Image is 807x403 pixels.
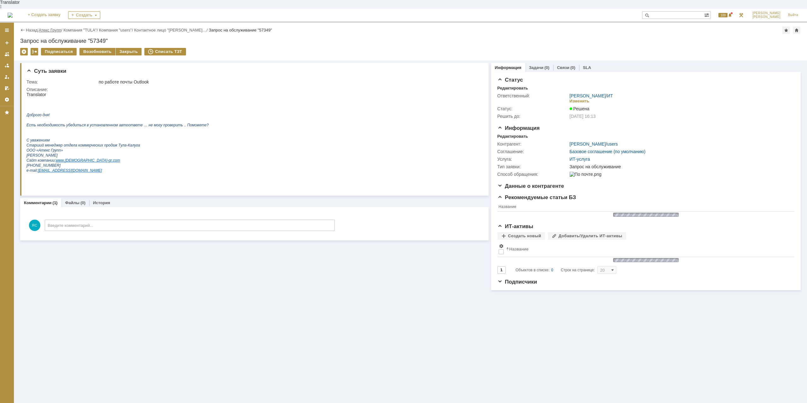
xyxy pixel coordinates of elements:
[557,65,569,70] a: Связи
[499,244,504,249] span: Настройки
[2,95,12,105] a: Настройки
[497,157,568,162] div: Услуга:
[497,149,568,154] div: Соглашение:
[583,65,591,70] a: SLA
[715,9,734,21] div: Открыть панель уведомлений
[749,9,784,21] a: [PERSON_NAME][PERSON_NAME]
[20,48,28,55] div: Удалить
[704,12,711,18] span: Расширенный поиск
[63,28,97,32] a: Компания "TULA"
[516,268,549,272] span: Объектов в списке:
[20,38,801,44] div: Запрос на обслуживание "57349"
[570,93,613,98] div: /
[497,164,568,169] div: Тип заявки:
[99,28,134,32] div: /
[497,106,568,111] div: Статус:
[570,114,596,119] span: [DATE] 16:13
[497,279,537,285] span: Подписчики
[26,68,66,74] span: Суть заявки
[570,172,601,177] img: По почте.png
[782,26,790,34] div: Добавить в избранное
[497,86,528,91] div: Редактировать
[570,106,589,111] span: Решена
[26,28,38,32] a: Назад
[737,11,745,19] a: Перейти в интерфейс администратора
[752,15,781,19] span: [PERSON_NAME]
[24,200,52,205] a: Комментарии
[529,65,543,70] a: Задачи
[551,266,553,274] div: 0
[497,203,791,212] th: Название
[80,200,85,205] div: (0)
[2,83,12,93] a: Мои согласования
[68,11,100,19] div: Создать
[505,242,791,257] th: Название
[8,13,13,18] img: logo
[570,141,618,147] div: /
[497,183,564,189] span: Данные о контрагенте
[134,28,209,32] div: /
[611,257,681,263] img: wJIQAAOwAAAAAAAAAAAA==
[497,134,528,139] div: Редактировать
[31,48,38,55] div: Работа с массовостью
[570,157,590,162] a: ИТ-услуга
[570,149,646,154] a: Базовое соглашение (по умолчанию)
[8,13,13,18] a: Перейти на домашнюю страницу
[793,26,800,34] div: Сделать домашней страницей
[497,77,523,83] span: Статус
[2,38,12,48] a: Создать заявку
[24,9,64,21] a: + Создать заявку
[26,87,479,92] div: Описание:
[209,28,272,32] div: Запрос на обслуживание "57349"
[516,266,595,274] i: Строк на странице:
[29,220,40,231] span: ЯС
[718,13,728,17] span: 100
[11,76,75,81] a: [EMAIL_ADDRESS][DOMAIN_NAME]
[497,141,568,147] div: Контрагент:
[26,79,97,84] div: Тема:
[85,66,86,71] span: .
[509,247,529,251] div: Название
[29,66,94,71] a: www.[DEMOGRAPHIC_DATA]-gr.com
[2,49,12,59] a: Заявки на командах
[611,212,681,218] img: wJIQAAOwAAAAAAAAAAAA==
[497,93,568,98] div: Ответственный:
[497,194,576,200] span: Рекомендуемые статьи БЗ
[65,200,79,205] a: Файлы
[570,141,606,147] a: [PERSON_NAME]
[99,28,132,32] a: Компания "users"
[99,79,478,84] div: по работе почты Outlook
[38,66,81,71] span: [DEMOGRAPHIC_DATA]
[2,72,12,82] a: Мои заявки
[134,28,206,32] a: Контактное лицо "[PERSON_NAME]…
[39,28,61,32] a: Атекс Групп
[784,9,802,21] a: Выйти
[53,200,58,205] div: (1)
[570,65,575,70] div: (0)
[93,200,110,205] a: История
[497,172,568,177] div: Способ обращения:
[607,141,618,147] a: users
[2,60,12,71] a: Заявки в моей ответственности
[570,93,606,98] a: [PERSON_NAME]
[81,66,82,71] span: -
[82,66,85,71] span: gr
[497,125,540,131] span: Информация
[29,66,38,71] span: www
[544,65,549,70] div: (0)
[570,164,790,169] div: Запрос на обслуживание
[607,93,613,98] a: ИТ
[752,11,781,15] span: [PERSON_NAME]
[39,28,64,32] div: /
[497,223,533,229] span: ИТ-активы
[63,28,99,32] div: /
[86,66,94,71] span: com
[495,65,521,70] a: Информация
[497,114,568,119] div: Решить до:
[570,99,589,104] div: Изменить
